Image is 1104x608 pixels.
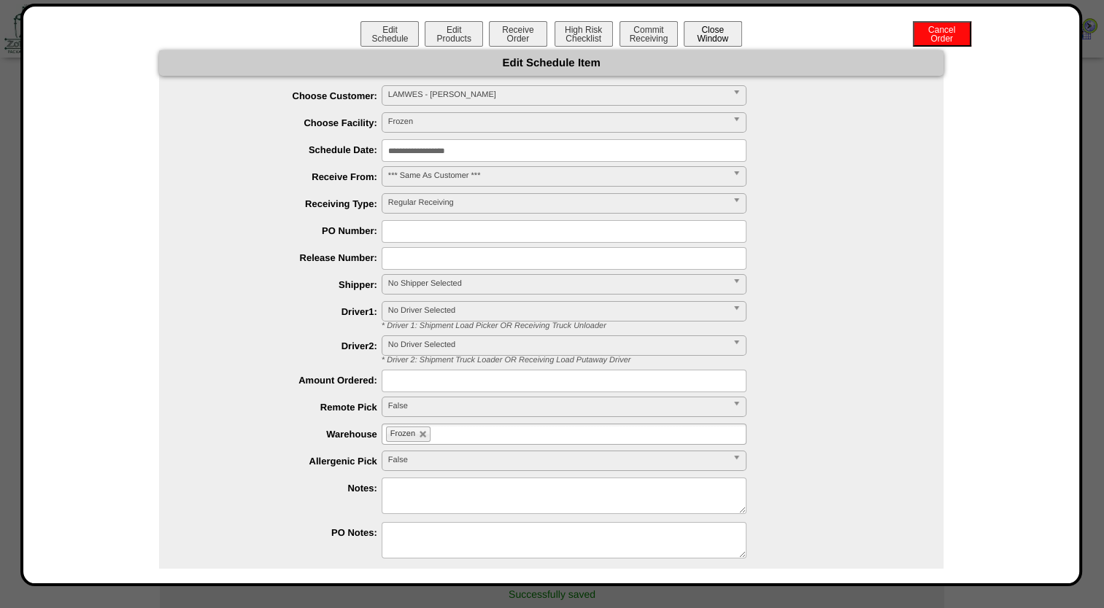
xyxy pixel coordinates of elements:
[388,86,727,104] span: LAMWES - [PERSON_NAME]
[682,33,744,44] a: CloseWindow
[188,225,382,236] label: PO Number:
[388,397,727,415] span: False
[188,90,382,101] label: Choose Customer:
[188,198,382,209] label: Receiving Type:
[360,21,419,47] button: EditSchedule
[371,356,943,365] div: * Driver 2: Shipment Truck Loader OR Receiving Load Putaway Driver
[188,375,382,386] label: Amount Ordered:
[188,306,382,317] label: Driver1:
[619,21,678,47] button: CommitReceiving
[188,402,382,413] label: Remote Pick
[188,252,382,263] label: Release Number:
[188,171,382,182] label: Receive From:
[390,429,415,438] span: Frozen
[188,144,382,155] label: Schedule Date:
[684,21,742,47] button: CloseWindow
[913,21,971,47] button: CancelOrder
[555,21,613,47] button: High RiskChecklist
[188,117,382,128] label: Choose Facility:
[388,336,727,354] span: No Driver Selected
[388,302,727,319] span: No Driver Selected
[388,451,727,469] span: False
[489,21,547,47] button: ReceiveOrder
[388,275,727,292] span: No Shipper Selected
[159,50,943,76] div: Edit Schedule Item
[188,340,382,351] label: Driver2:
[188,527,382,538] label: PO Notes:
[188,456,382,467] label: Allergenic Pick
[188,279,382,290] label: Shipper:
[388,194,727,211] span: Regular Receiving
[188,429,382,440] label: Warehouse
[425,21,483,47] button: EditProducts
[553,34,617,44] a: High RiskChecklist
[188,483,382,494] label: Notes:
[388,113,727,130] span: Frozen
[371,321,943,330] div: * Driver 1: Shipment Load Picker OR Receiving Truck Unloader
